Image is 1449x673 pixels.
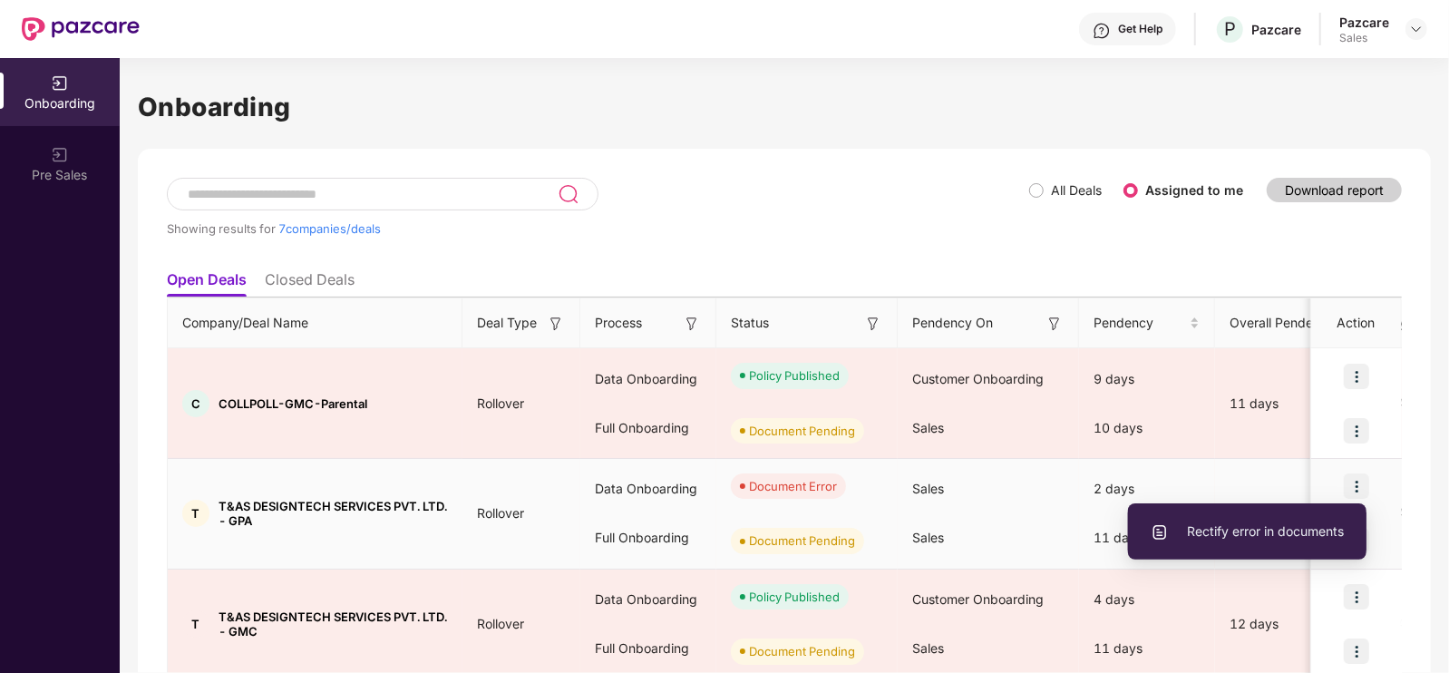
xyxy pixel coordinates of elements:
div: T [182,500,209,527]
img: icon [1344,473,1369,499]
span: Sales [912,640,944,656]
span: Process [595,313,642,333]
h1: Onboarding [138,87,1431,127]
img: icon [1344,584,1369,610]
div: Document Pending [749,642,855,660]
div: Full Onboarding [580,404,716,453]
span: Rollover [462,505,539,521]
span: Rectify error in documents [1151,522,1344,541]
div: Sales [1339,31,1389,45]
img: svg+xml;base64,PHN2ZyB3aWR0aD0iMTYiIGhlaWdodD0iMTYiIHZpZXdCb3g9IjAgMCAxNiAxNiIgZmlsbD0ibm9uZSIgeG... [1045,315,1064,333]
div: 11 days [1079,513,1215,562]
img: svg+xml;base64,PHN2ZyB3aWR0aD0iMjAiIGhlaWdodD0iMjAiIHZpZXdCb3g9IjAgMCAyMCAyMCIgZmlsbD0ibm9uZSIgeG... [51,74,69,93]
img: svg+xml;base64,PHN2ZyB3aWR0aD0iMTYiIGhlaWdodD0iMTYiIHZpZXdCb3g9IjAgMCAxNiAxNiIgZmlsbD0ibm9uZSIgeG... [547,315,565,333]
span: Pendency [1094,313,1186,333]
img: svg+xml;base64,PHN2ZyB3aWR0aD0iMjQiIGhlaWdodD0iMjUiIHZpZXdCb3g9IjAgMCAyNCAyNSIgZmlsbD0ibm9uZSIgeG... [558,183,579,205]
img: svg+xml;base64,PHN2ZyBpZD0iSGVscC0zMngzMiIgeG1sbnM9Imh0dHA6Ly93d3cudzMub3JnLzIwMDAvc3ZnIiB3aWR0aD... [1093,22,1111,40]
img: svg+xml;base64,PHN2ZyB3aWR0aD0iMjAiIGhlaWdodD0iMjAiIHZpZXdCb3g9IjAgMCAyMCAyMCIgZmlsbD0ibm9uZSIgeG... [51,146,69,164]
span: 7 companies/deals [278,221,381,236]
th: Overall Pendency [1215,298,1369,348]
li: Open Deals [167,270,247,297]
div: 11 days [1215,394,1369,414]
div: Policy Published [749,588,840,606]
div: Get Help [1118,22,1162,36]
span: Status [731,313,769,333]
div: Showing results for [167,221,1029,236]
img: svg+xml;base64,PHN2ZyBpZD0iRHJvcGRvd24tMzJ4MzIiIHhtbG5zPSJodHRwOi8vd3d3LnczLm9yZy8yMDAwL3N2ZyIgd2... [1409,22,1424,36]
div: Document Pending [749,422,855,440]
div: Document Pending [749,532,855,550]
div: 4 days [1079,575,1215,624]
div: 2 days [1079,464,1215,513]
th: Company/Deal Name [168,298,462,348]
div: Pazcare [1339,14,1389,31]
th: Pendency [1079,298,1215,348]
span: Rollover [462,395,539,411]
span: Deal Type [477,313,537,333]
button: Download report [1267,178,1402,202]
div: C [182,390,209,417]
div: 11 days [1079,624,1215,673]
span: T&AS DESIGNTECH SERVICES PVT. LTD. - GMC [219,610,448,639]
span: T&AS DESIGNTECH SERVICES PVT. LTD. - GPA [219,499,448,528]
div: T [182,610,209,638]
img: svg+xml;base64,PHN2ZyB3aWR0aD0iMTYiIGhlaWdodD0iMTYiIHZpZXdCb3g9IjAgMCAxNiAxNiIgZmlsbD0ibm9uZSIgeG... [683,315,701,333]
span: Rollover [462,616,539,631]
div: 9 days [1079,355,1215,404]
div: Policy Published [749,366,840,385]
img: New Pazcare Logo [22,17,140,41]
div: 12 days [1215,614,1369,634]
li: Closed Deals [265,270,355,297]
th: Action [1311,298,1402,348]
div: Data Onboarding [580,355,716,404]
span: Sales [912,420,944,435]
div: Document Error [749,477,837,495]
span: Sales [912,481,944,496]
img: svg+xml;base64,PHN2ZyB3aWR0aD0iMTYiIGhlaWdodD0iMTYiIHZpZXdCb3g9IjAgMCAxNiAxNiIgZmlsbD0ibm9uZSIgeG... [864,315,882,333]
span: Customer Onboarding [912,371,1044,386]
span: Sales [912,530,944,545]
span: Customer Onboarding [912,591,1044,607]
span: COLLPOLL-GMC-Parental [219,396,367,411]
span: Pendency On [912,313,993,333]
div: 10 days [1079,404,1215,453]
div: Pazcare [1251,21,1301,38]
img: svg+xml;base64,PHN2ZyBpZD0iVXBsb2FkX0xvZ3MiIGRhdGEtbmFtZT0iVXBsb2FkIExvZ3MiIHhtbG5zPSJodHRwOi8vd3... [1151,523,1169,541]
div: Data Onboarding [580,464,716,513]
label: All Deals [1051,182,1102,198]
span: P [1224,18,1236,40]
div: Full Onboarding [580,624,716,673]
div: Data Onboarding [580,575,716,624]
div: Full Onboarding [580,513,716,562]
img: icon [1344,364,1369,389]
img: icon [1344,639,1369,664]
label: Assigned to me [1145,182,1243,198]
img: icon [1344,418,1369,444]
